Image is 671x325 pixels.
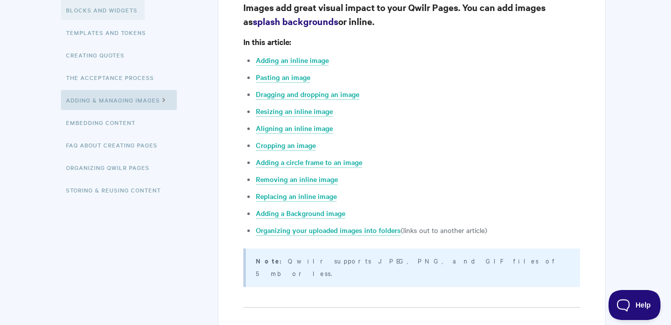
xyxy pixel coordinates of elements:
a: Embedding Content [66,112,143,132]
a: Removing an inline image [256,174,338,185]
strong: In this article: [243,36,291,47]
strong: Note: [256,256,288,265]
a: Adding a Background image [256,208,345,219]
p: Qwilr supports JPEG, PNG, and GIF files of 5 mb or less. [256,254,567,279]
a: splash backgrounds [253,15,338,27]
h3: Images add great visual impact to your Qwilr Pages. You can add images as or inline. [243,0,580,28]
a: Aligning an inline image [256,123,333,134]
a: Organizing your uploaded images into folders [256,225,401,236]
iframe: Toggle Customer Support [609,290,661,320]
a: Dragging and dropping an image [256,89,359,100]
a: The Acceptance Process [66,67,161,87]
a: Adding a circle frame to an image [256,157,362,168]
a: Pasting an image [256,72,310,83]
a: Cropping an image [256,140,316,151]
a: Templates and Tokens [66,22,153,42]
a: Creating Quotes [66,45,132,65]
a: Replacing an inline image [256,191,337,202]
a: Organizing Qwilr Pages [66,157,157,177]
a: Adding an inline image [256,55,329,66]
li: (links out to another article) [256,224,580,236]
a: Resizing an inline image [256,106,333,117]
a: FAQ About Creating Pages [66,135,165,155]
a: Storing & Reusing Content [66,180,168,200]
a: Adding & Managing Images [61,90,177,110]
